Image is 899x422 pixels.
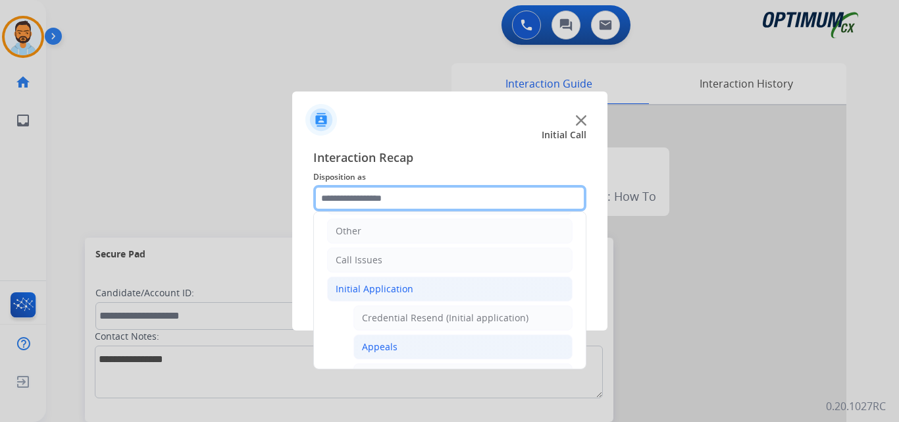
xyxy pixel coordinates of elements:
[362,311,528,325] div: Credential Resend (Initial application)
[336,253,382,267] div: Call Issues
[336,282,413,296] div: Initial Application
[313,169,586,185] span: Disposition as
[362,340,398,354] div: Appeals
[826,398,886,414] p: 0.20.1027RC
[336,224,361,238] div: Other
[305,104,337,136] img: contactIcon
[313,148,586,169] span: Interaction Recap
[542,128,586,142] span: Initial Call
